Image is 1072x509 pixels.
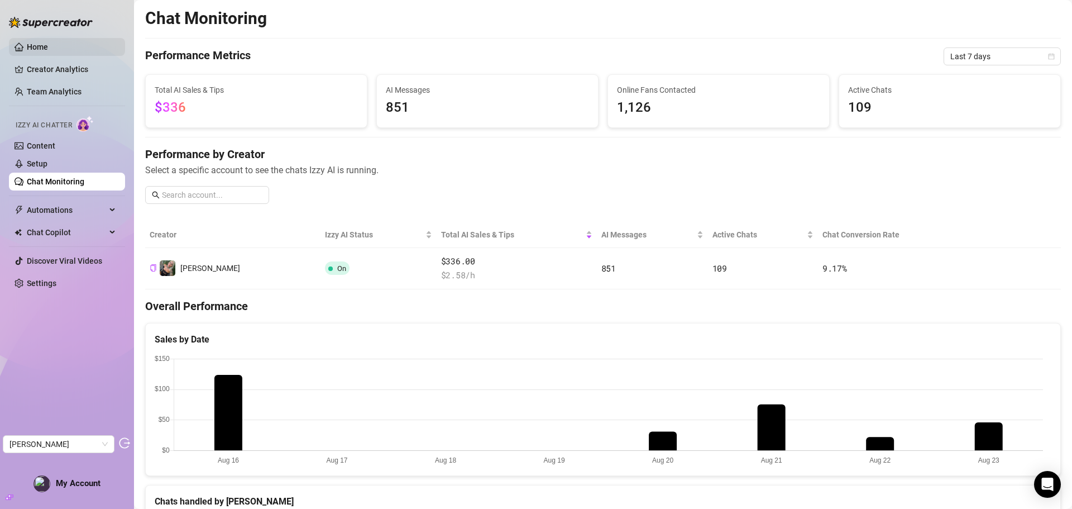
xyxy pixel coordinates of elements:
[597,222,708,248] th: AI Messages
[9,436,108,453] span: Molly
[712,263,727,274] span: 109
[76,116,94,132] img: AI Chatter
[325,229,423,241] span: Izzy AI Status
[56,478,100,488] span: My Account
[145,222,320,248] th: Creator
[437,222,597,248] th: Total AI Sales & Tips
[145,8,267,29] h2: Chat Monitoring
[145,146,1061,162] h4: Performance by Creator
[320,222,437,248] th: Izzy AI Status
[27,159,47,168] a: Setup
[155,494,1051,508] div: Chats handled by [PERSON_NAME]
[337,264,346,273] span: On
[16,120,72,131] span: Izzy AI Chatter
[150,264,157,272] span: copy
[617,97,820,118] span: 1,126
[15,206,23,215] span: thunderbolt
[15,229,22,236] img: Chat Copilot
[27,60,116,78] a: Creator Analytics
[27,141,55,150] a: Content
[27,256,102,265] a: Discover Viral Videos
[34,476,50,492] img: profilePics%2FieBuxSN5ySVrGstTmmkr6Fdd7CT2.jpeg
[27,223,106,241] span: Chat Copilot
[155,84,358,96] span: Total AI Sales & Tips
[155,99,186,115] span: $336
[27,42,48,51] a: Home
[180,264,240,273] span: [PERSON_NAME]
[601,229,695,241] span: AI Messages
[145,163,1061,177] span: Select a specific account to see the chats Izzy AI is running.
[155,332,1051,346] div: Sales by Date
[152,191,160,199] span: search
[708,222,818,248] th: Active Chats
[1048,53,1055,60] span: calendar
[848,97,1051,118] span: 109
[160,260,175,276] img: Sophie
[145,47,251,65] h4: Performance Metrics
[386,84,589,96] span: AI Messages
[848,84,1051,96] span: Active Chats
[1034,471,1061,498] div: Open Intercom Messenger
[27,279,56,288] a: Settings
[162,189,262,201] input: Search account...
[601,263,616,274] span: 851
[27,177,84,186] a: Chat Monitoring
[27,201,106,219] span: Automations
[119,437,130,449] span: logout
[441,229,583,241] span: Total AI Sales & Tips
[150,264,157,273] button: Copy Creator ID
[617,84,820,96] span: Online Fans Contacted
[441,255,592,268] span: $336.00
[950,48,1054,65] span: Last 7 days
[145,298,1061,314] h4: Overall Performance
[386,97,589,118] span: 851
[441,269,592,282] span: $ 2.58 /h
[6,493,13,501] span: build
[27,87,82,96] a: Team Analytics
[712,229,805,241] span: Active Chats
[822,263,847,274] span: 9.17 %
[9,17,93,28] img: logo-BBDzfeDw.svg
[818,222,969,248] th: Chat Conversion Rate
